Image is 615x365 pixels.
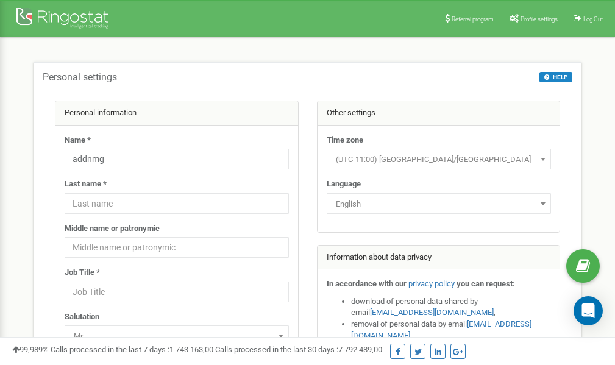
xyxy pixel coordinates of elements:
span: 99,989% [12,345,49,354]
span: English [331,196,547,213]
label: Language [327,179,361,190]
input: Last name [65,193,289,214]
span: English [327,193,551,214]
span: Calls processed in the last 30 days : [215,345,382,354]
button: HELP [539,72,572,82]
span: (UTC-11:00) Pacific/Midway [327,149,551,169]
u: 1 743 163,00 [169,345,213,354]
div: Open Intercom Messenger [574,296,603,325]
input: Middle name or patronymic [65,237,289,258]
u: 7 792 489,00 [338,345,382,354]
label: Salutation [65,311,99,323]
div: Personal information [55,101,298,126]
span: Profile settings [521,16,558,23]
a: [EMAIL_ADDRESS][DOMAIN_NAME] [370,308,494,317]
h5: Personal settings [43,72,117,83]
span: Mr. [65,325,289,346]
label: Last name * [65,179,107,190]
strong: In accordance with our [327,279,407,288]
div: Information about data privacy [318,246,560,270]
a: privacy policy [408,279,455,288]
span: Calls processed in the last 7 days : [51,345,213,354]
strong: you can request: [457,279,515,288]
span: Mr. [69,328,285,345]
label: Name * [65,135,91,146]
label: Middle name or patronymic [65,223,160,235]
span: Log Out [583,16,603,23]
input: Job Title [65,282,289,302]
li: download of personal data shared by email , [351,296,551,319]
label: Job Title * [65,267,100,278]
li: removal of personal data by email , [351,319,551,341]
span: Referral program [452,16,494,23]
span: (UTC-11:00) Pacific/Midway [331,151,547,168]
div: Other settings [318,101,560,126]
input: Name [65,149,289,169]
label: Time zone [327,135,363,146]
